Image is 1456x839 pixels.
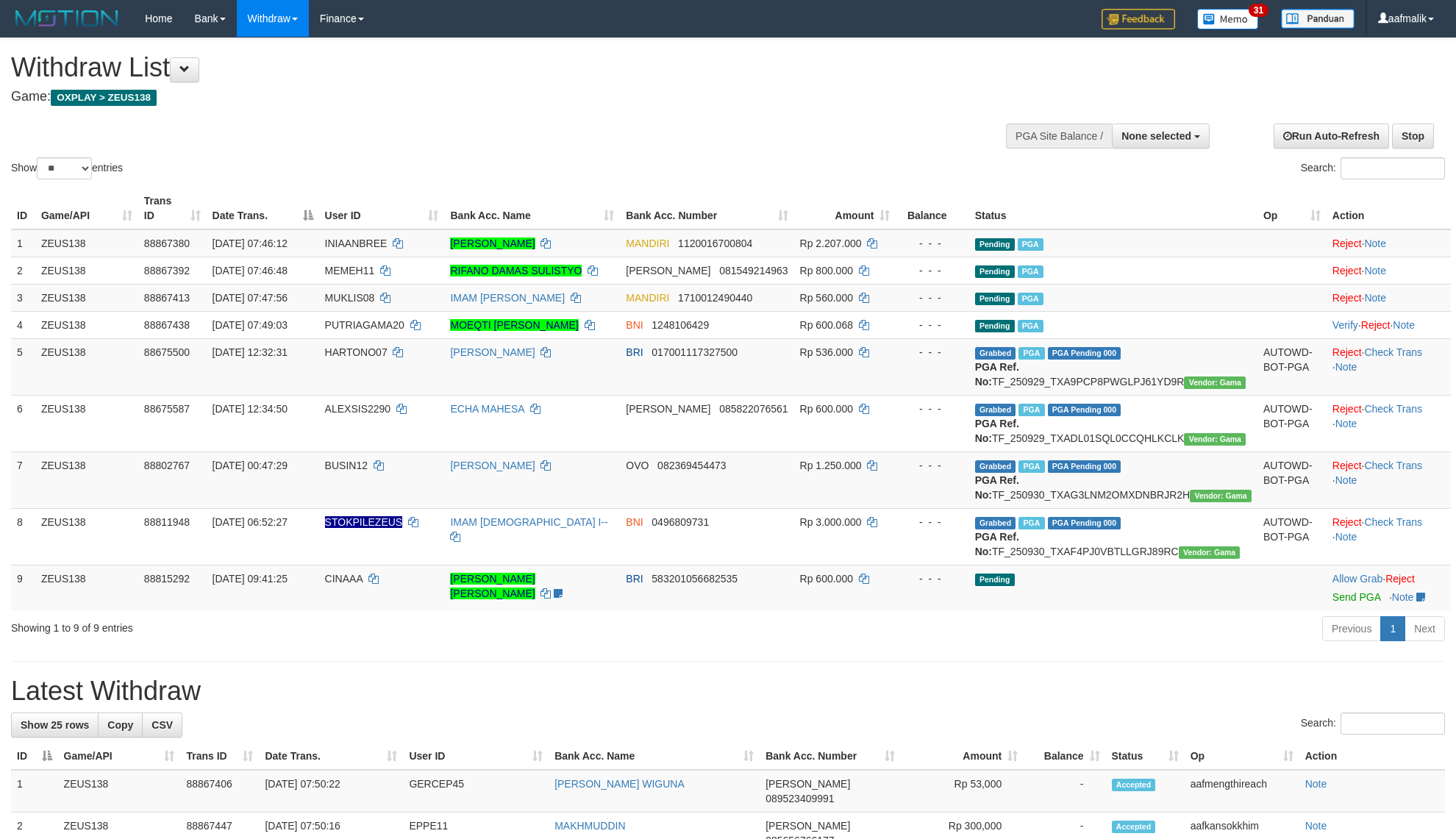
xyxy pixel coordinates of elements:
span: Show 25 rows [21,719,89,731]
a: CSV [142,713,182,738]
div: PGA Site Balance / [1006,124,1112,149]
a: Check Trans [1364,516,1422,528]
div: - - - [902,345,963,360]
span: INIAANBREE [325,238,388,249]
a: Reject [1332,516,1362,528]
span: [DATE] 06:52:27 [213,516,288,528]
a: ECHA MAHESA [450,403,524,415]
a: Reject [1332,460,1362,471]
h1: Latest Withdraw [11,676,1445,706]
th: Date Trans.: activate to sort column descending [207,188,319,229]
td: · · [1327,338,1451,395]
span: Marked by aafkaynarin [1018,265,1043,278]
a: Next [1405,616,1445,641]
td: ZEUS138 [35,508,138,565]
a: IMAM [DEMOGRAPHIC_DATA] I-- [450,516,607,528]
a: Note [1392,591,1414,603]
td: · · [1327,508,1451,565]
span: CSV [151,719,173,731]
div: - - - [902,290,963,305]
b: PGA Ref. No: [975,531,1019,557]
span: 88867413 [144,292,190,304]
td: 1 [11,229,35,257]
span: Pending [975,320,1015,332]
td: 2 [11,257,35,284]
a: Note [1335,531,1357,543]
span: Copy 0496809731 to clipboard [652,516,709,528]
a: Check Trans [1364,460,1422,471]
div: - - - [902,458,963,473]
img: MOTION_logo.png [11,7,123,29]
span: PUTRIAGAMA20 [325,319,404,331]
a: Previous [1322,616,1381,641]
a: Copy [98,713,143,738]
span: 88675587 [144,403,190,415]
label: Search: [1301,713,1445,735]
td: AUTOWD-BOT-PGA [1257,451,1327,508]
th: Bank Acc. Number: activate to sort column ascending [760,743,901,770]
td: · [1327,257,1451,284]
a: Send PGA [1332,591,1380,603]
a: Reject [1332,265,1362,276]
span: 88867438 [144,319,190,331]
span: Pending [975,238,1015,251]
a: Reject [1332,292,1362,304]
span: Rp 800.000 [800,265,853,276]
a: Note [1364,292,1386,304]
a: RIFANO DAMAS SULISTYO [450,265,582,276]
span: [DATE] 07:49:03 [213,319,288,331]
select: Showentries [37,157,92,179]
td: TF_250929_TXADL01SQL0CCQHLKCLK [969,395,1257,451]
div: - - - [902,515,963,529]
td: · · [1327,451,1451,508]
th: Game/API: activate to sort column ascending [35,188,138,229]
a: Reject [1332,403,1362,415]
td: AUTOWD-BOT-PGA [1257,508,1327,565]
b: PGA Ref. No: [975,418,1019,444]
td: 7 [11,451,35,508]
span: Marked by aafsreyleap [1018,320,1043,332]
td: 88867406 [180,770,259,813]
span: Grabbed [975,347,1016,360]
span: Copy 1120016700804 to clipboard [678,238,752,249]
span: OXPLAY > ZEUS138 [51,90,157,106]
span: Rp 1.250.000 [800,460,862,471]
a: 1 [1380,616,1405,641]
td: 9 [11,565,35,610]
a: [PERSON_NAME] [450,346,535,358]
span: [DATE] 00:47:29 [213,460,288,471]
td: Rp 53,000 [901,770,1024,813]
span: Accepted [1112,821,1156,833]
td: ZEUS138 [35,229,138,257]
span: Marked by aafsreyleap [1018,517,1044,529]
th: Balance [896,188,968,229]
img: Feedback.jpg [1102,9,1175,29]
th: Trans ID: activate to sort column ascending [180,743,259,770]
img: Button%20Memo.svg [1197,9,1259,29]
a: Allow Grab [1332,573,1382,585]
span: Rp 600.068 [800,319,853,331]
a: Check Trans [1364,403,1422,415]
span: BUSIN12 [325,460,368,471]
span: 88815292 [144,573,190,585]
td: AUTOWD-BOT-PGA [1257,338,1327,395]
th: Amount: activate to sort column ascending [901,743,1024,770]
span: Pending [975,265,1015,278]
th: Action [1299,743,1445,770]
td: · · [1327,311,1451,338]
span: Nama rekening ada tanda titik/strip, harap diedit [325,516,403,528]
span: MANDIRI [626,238,669,249]
span: Marked by aafsreyleap [1018,460,1044,473]
a: Check Trans [1364,346,1422,358]
a: IMAM [PERSON_NAME] [450,292,565,304]
span: Marked by aaftanly [1018,293,1043,305]
b: PGA Ref. No: [975,474,1019,501]
span: Grabbed [975,460,1016,473]
a: Note [1305,778,1327,790]
span: Rp 3.000.000 [800,516,862,528]
a: Show 25 rows [11,713,99,738]
span: None selected [1121,130,1191,142]
span: Copy 583201056682535 to clipboard [652,573,738,585]
span: HARTONO07 [325,346,388,358]
td: ZEUS138 [58,770,181,813]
